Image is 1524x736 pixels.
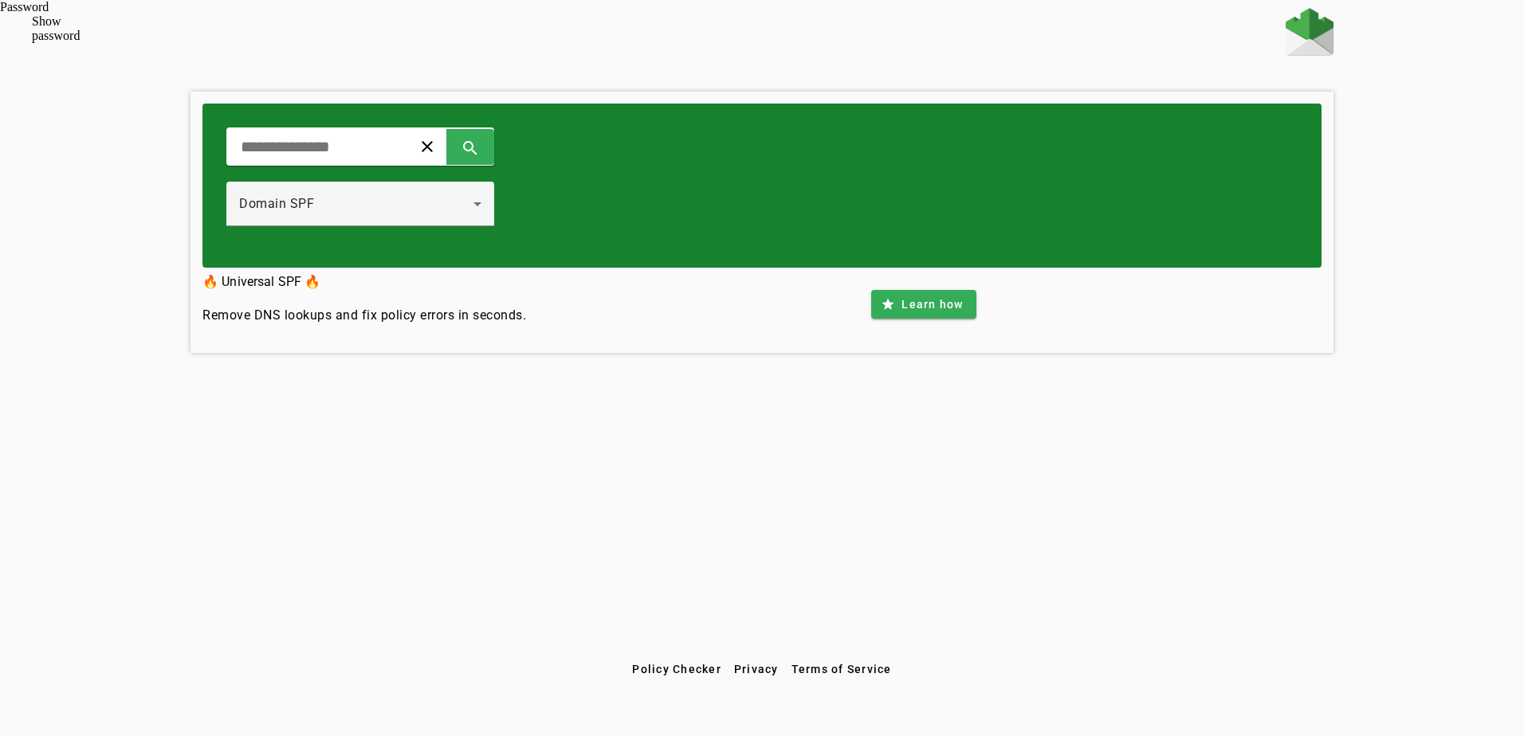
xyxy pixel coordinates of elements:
[202,271,526,293] h3: 🔥 Universal SPF 🔥
[239,196,314,211] span: Domain SPF
[791,663,892,675] span: Terms of Service
[632,663,721,675] span: Policy Checker
[871,290,976,319] button: Learn how
[626,655,728,683] button: Policy Checker
[1286,8,1333,56] img: Fraudmarc Logo
[734,663,779,675] span: Privacy
[901,296,963,312] span: Learn how
[202,306,526,325] h4: Remove DNS lookups and fix policy errors in seconds.
[785,655,898,683] button: Terms of Service
[1286,8,1333,60] a: Home
[728,655,785,683] button: Privacy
